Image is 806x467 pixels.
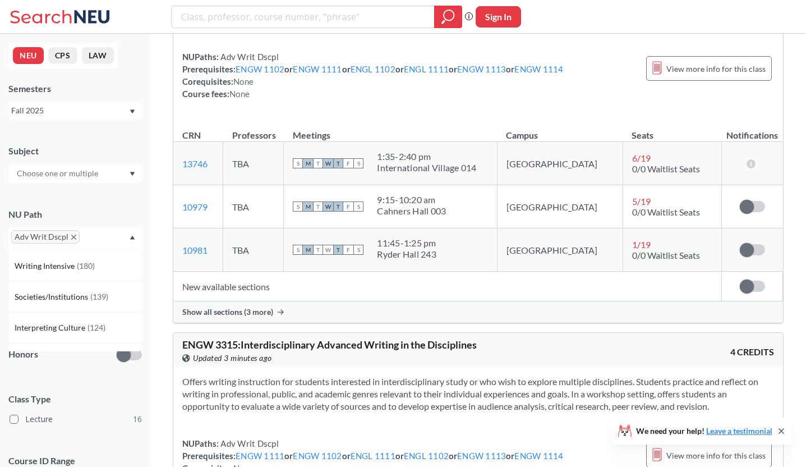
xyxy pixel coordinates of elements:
[223,228,284,272] td: TBA
[173,301,783,323] div: Show all sections (3 more)
[514,451,563,461] a: ENGW 1114
[666,448,766,463] span: View more info for this class
[343,158,353,168] span: F
[497,118,623,142] th: Campus
[11,230,80,244] span: Adv Writ DscplX to remove pill
[623,118,722,142] th: Seats
[632,163,700,174] span: 0/0 Waitlist Seats
[333,245,343,255] span: T
[497,142,623,185] td: [GEOGRAPHIC_DATA]
[441,9,455,25] svg: magnifying glass
[71,235,76,240] svg: X to remove pill
[48,47,77,64] button: CPS
[8,348,38,361] p: Honors
[333,202,343,212] span: T
[11,104,128,117] div: Fall 2025
[182,202,208,212] a: 10979
[193,352,272,364] span: Updated 3 minutes ago
[343,202,353,212] span: F
[8,83,142,95] div: Semesters
[353,245,363,255] span: S
[377,237,436,249] div: 11:45 - 1:25 pm
[130,235,135,240] svg: Dropdown arrow
[636,427,772,435] span: We need your help!
[377,249,436,260] div: Ryder Hall 243
[87,323,105,332] span: ( 124 )
[313,202,323,212] span: T
[514,64,563,74] a: ENGW 1114
[434,6,462,28] div: magnifying glass
[632,196,651,207] span: 5 / 19
[133,413,142,425] span: 16
[8,208,142,221] div: NU Path
[13,47,44,64] button: NEU
[343,245,353,255] span: F
[182,245,208,255] a: 10981
[15,291,90,303] span: Societies/Institutions
[219,52,279,62] span: Adv Writ Dscpl
[130,172,135,176] svg: Dropdown arrow
[351,451,395,461] a: ENGL 1111
[457,64,506,74] a: ENGW 1113
[722,118,783,142] th: Notifications
[377,194,446,205] div: 9:15 - 10:20 am
[497,185,623,228] td: [GEOGRAPHIC_DATA]
[8,164,142,183] div: Dropdown arrow
[219,438,279,448] span: Adv Writ Dscpl
[223,142,284,185] td: TBA
[77,261,95,271] span: ( 180 )
[323,158,333,168] span: W
[236,64,284,74] a: ENGW 1102
[173,272,722,301] td: New available sections
[130,109,135,114] svg: Dropdown arrow
[82,47,114,64] button: LAW
[293,64,342,74] a: ENGW 1111
[333,158,343,168] span: T
[182,307,273,317] span: Show all sections (3 more)
[8,393,142,405] span: Class Type
[293,245,303,255] span: S
[182,376,774,413] section: Offers writing instruction for students interested in interdisciplinary study or who wish to expl...
[8,102,142,120] div: Fall 2025Dropdown arrow
[8,227,142,250] div: Adv Writ DscplX to remove pillDropdown arrowWriting Intensive(180)Societies/Institutions(139)Inte...
[377,151,476,162] div: 1:35 - 2:40 pm
[10,412,142,427] label: Lecture
[632,239,651,250] span: 1 / 19
[8,145,142,157] div: Subject
[303,202,313,212] span: M
[303,158,313,168] span: M
[632,250,700,260] span: 0/0 Waitlist Seats
[180,7,426,26] input: Class, professor, course number, "phrase"
[182,158,208,169] a: 13746
[15,260,77,272] span: Writing Intensive
[730,346,774,358] span: 4 CREDITS
[404,451,449,461] a: ENGL 1102
[632,153,651,163] span: 6 / 19
[706,426,772,436] a: Leave a testimonial
[323,202,333,212] span: W
[293,202,303,212] span: S
[182,338,477,351] span: ENGW 3315 : Interdisciplinary Advanced Writing in the Disciplines
[229,89,250,99] span: None
[323,245,333,255] span: W
[666,62,766,76] span: View more info for this class
[182,129,201,141] div: CRN
[182,51,564,100] div: NUPaths: Prerequisites: or or or or or Corequisites: Course fees:
[497,228,623,272] td: [GEOGRAPHIC_DATA]
[353,202,363,212] span: S
[457,451,506,461] a: ENGW 1113
[233,76,254,86] span: None
[223,185,284,228] td: TBA
[284,118,497,142] th: Meetings
[223,118,284,142] th: Professors
[351,64,395,74] a: ENGL 1102
[476,6,521,28] button: Sign In
[90,292,108,301] span: ( 139 )
[632,207,700,217] span: 0/0 Waitlist Seats
[313,158,323,168] span: T
[303,245,313,255] span: M
[313,245,323,255] span: T
[293,158,303,168] span: S
[293,451,342,461] a: ENGW 1102
[11,167,105,180] input: Choose one or multiple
